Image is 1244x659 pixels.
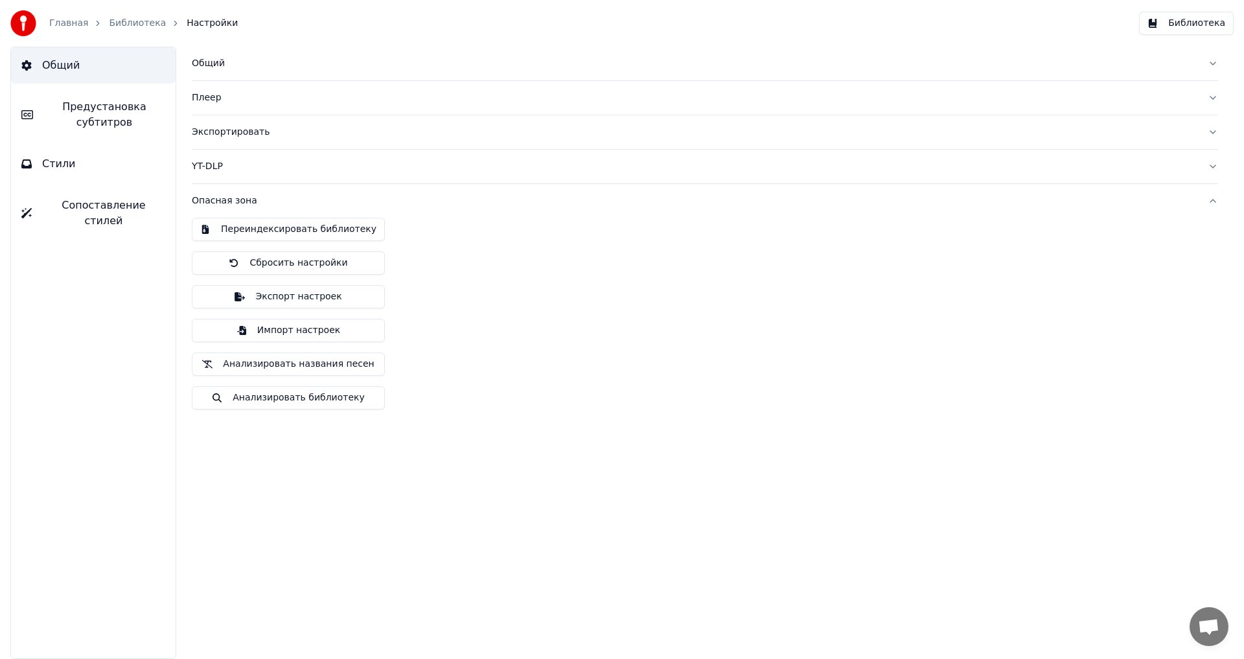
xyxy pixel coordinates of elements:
button: Анализировать названия песен [192,353,385,376]
a: Библиотека [109,17,166,30]
button: Стили [11,146,176,182]
button: Предустановка субтитров [11,89,176,141]
button: YT-DLP [192,150,1218,183]
div: Общий [192,57,1197,70]
nav: breadcrumb [49,17,238,30]
button: Опасная зона [192,184,1218,218]
button: Общий [192,47,1218,80]
div: Опасная зона [192,194,1197,207]
button: Плеер [192,81,1218,115]
span: Настройки [187,17,238,30]
div: YT-DLP [192,160,1197,173]
a: Главная [49,17,88,30]
button: Библиотека [1139,12,1234,35]
button: Анализировать библиотеку [192,386,385,410]
button: Импорт настроек [192,319,385,342]
span: Сопоставление стилей [42,198,165,229]
button: Сопоставление стилей [11,187,176,239]
span: Стили [42,156,76,172]
button: Сбросить настройки [192,251,385,275]
span: Общий [42,58,80,73]
button: Переиндексировать библиотеку [192,218,385,241]
div: Экспортировать [192,126,1197,139]
button: Общий [11,47,176,84]
button: Экспорт настроек [192,285,385,308]
div: Опасная зона [192,218,1218,420]
div: Плеер [192,91,1197,104]
span: Предустановка субтитров [43,99,165,130]
div: Открытый чат [1190,607,1228,646]
img: youka [10,10,36,36]
button: Экспортировать [192,115,1218,149]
